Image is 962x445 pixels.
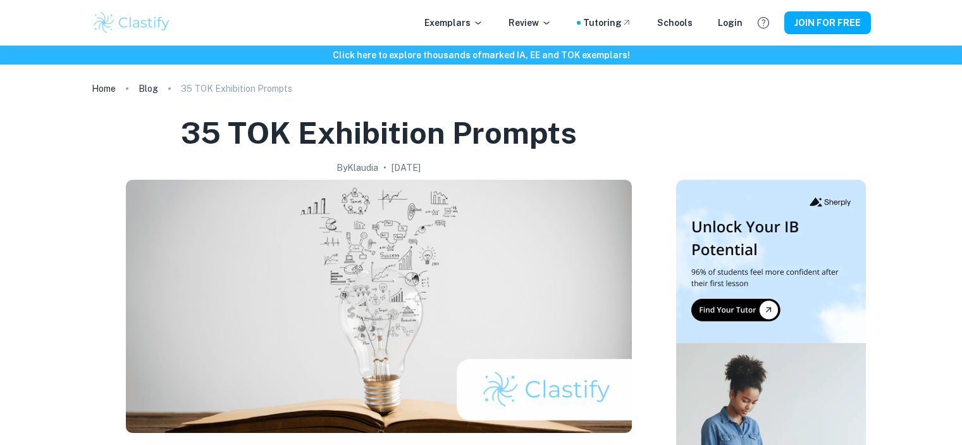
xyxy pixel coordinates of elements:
a: Blog [139,80,158,97]
button: Help and Feedback [753,12,774,34]
p: Review [509,16,552,30]
p: • [383,161,386,175]
h1: 35 TOK Exhibition Prompts [181,113,577,153]
h2: [DATE] [392,161,421,175]
a: Login [718,16,743,30]
img: 35 TOK Exhibition Prompts cover image [126,180,632,433]
p: Exemplars [424,16,483,30]
h2: By Klaudia [336,161,378,175]
a: Tutoring [583,16,632,30]
button: JOIN FOR FREE [784,11,871,34]
a: Home [92,80,116,97]
img: Clastify logo [92,10,172,35]
p: 35 TOK Exhibition Prompts [181,82,292,96]
a: Schools [657,16,693,30]
h6: Click here to explore thousands of marked IA, EE and TOK exemplars ! [3,48,959,62]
